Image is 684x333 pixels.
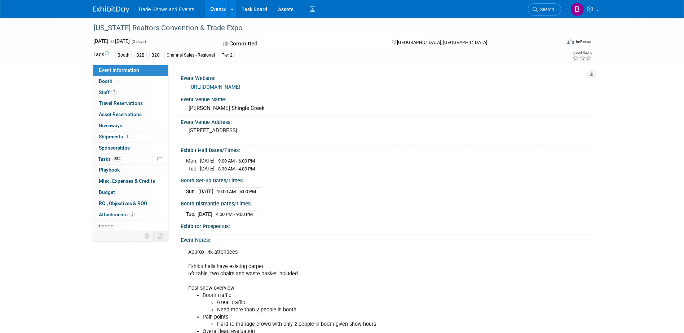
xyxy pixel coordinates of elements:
a: Playbook [93,165,168,176]
span: Booth [99,78,121,84]
td: Tags [93,51,109,59]
div: B2B [134,52,147,59]
span: Trade Shows and Events [138,6,194,12]
div: Event Website: [181,73,591,82]
td: Toggle Event Tabs [153,231,168,241]
a: more [93,221,168,231]
a: Travel Reservations [93,98,168,109]
a: Search [528,3,561,16]
span: Misc. Expenses & Credits [99,178,155,184]
td: Tue. [186,165,200,172]
li: Great traffic [217,299,507,306]
span: 1 [125,134,130,139]
td: [DATE] [200,165,215,172]
a: Tasks88% [93,154,168,165]
li: Hard to manage crowd with only 2 people in booth given show hours [217,321,507,328]
div: [PERSON_NAME] Shingle Creek [186,103,586,114]
div: Event Venue Address: [181,117,591,126]
span: Search [538,7,554,12]
a: Booth [93,76,168,87]
div: Committed [221,37,380,50]
span: 10:00 AM - 5:00 PM [217,189,256,194]
a: Shipments1 [93,132,168,142]
a: Event Information [93,65,168,76]
span: 9:00 AM - 6:00 PM [218,158,255,164]
a: Sponsorships [93,143,168,154]
td: [DATE] [198,187,213,195]
a: Budget [93,187,168,198]
a: ROI, Objectives & ROO [93,198,168,209]
img: Barbara Wilkinson [570,3,584,16]
div: Booth Set-up Dates/Times: [181,175,591,184]
span: [DATE] [DATE] [93,38,130,44]
td: Mon. [186,157,200,165]
span: Playbook [99,167,120,173]
td: [DATE] [200,157,215,165]
span: 88% [112,156,122,161]
li: Pain points [203,314,507,328]
div: Tier 2 [220,52,235,59]
div: Event Rating [573,51,592,54]
span: Asset Reservations [99,111,142,117]
td: Tue. [186,210,198,218]
div: Event Notes: [181,235,591,244]
span: to [108,38,115,44]
td: Sun. [186,187,198,195]
i: Booth reservation complete [116,79,119,83]
span: Attachments [99,212,135,217]
td: Personalize Event Tab Strip [141,231,154,241]
span: Shipments [99,134,130,139]
span: Event Information [99,67,139,73]
span: 2 [111,89,117,95]
img: Format-Inperson.png [567,39,574,44]
span: Travel Reservations [99,100,143,106]
div: Event Format [518,37,593,48]
td: [DATE] [198,210,212,218]
a: Misc. Expenses & Credits [93,176,168,187]
div: Exhibitor Prospectus: [181,221,591,230]
span: Giveaways [99,123,122,128]
a: Attachments2 [93,209,168,220]
div: Channel Sales - Regional [164,52,217,59]
a: Asset Reservations [93,109,168,120]
div: In-Person [575,39,592,44]
div: Booth [115,52,132,59]
span: 4:00 PM - 9:00 PM [216,212,253,217]
span: more [97,223,109,228]
pre: [STREET_ADDRESS] [189,127,344,134]
span: Sponsorships [99,145,130,151]
a: [URL][DOMAIN_NAME] [189,84,240,90]
li: Need more than 2 people in booth [217,306,507,314]
img: ExhibitDay [93,6,129,13]
span: 2 [129,212,135,217]
a: Giveaways [93,120,168,131]
a: Staff2 [93,87,168,98]
span: ROI, Objectives & ROO [99,200,147,206]
div: [US_STATE] Realtors Convention & Trade Expo [91,22,550,35]
span: Tasks [98,156,122,162]
div: Exhibit Hall Dates/Times: [181,145,591,154]
span: (2 days) [131,39,146,44]
div: Booth Dismantle Dates/Times: [181,198,591,207]
span: 8:30 AM - 4:00 PM [218,166,255,172]
span: [GEOGRAPHIC_DATA], [GEOGRAPHIC_DATA] [397,40,487,45]
span: Budget [99,189,115,195]
div: B2C [149,52,162,59]
li: Booth traffic [203,292,507,314]
span: Staff [99,89,117,95]
div: Event Venue Name: [181,94,591,103]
